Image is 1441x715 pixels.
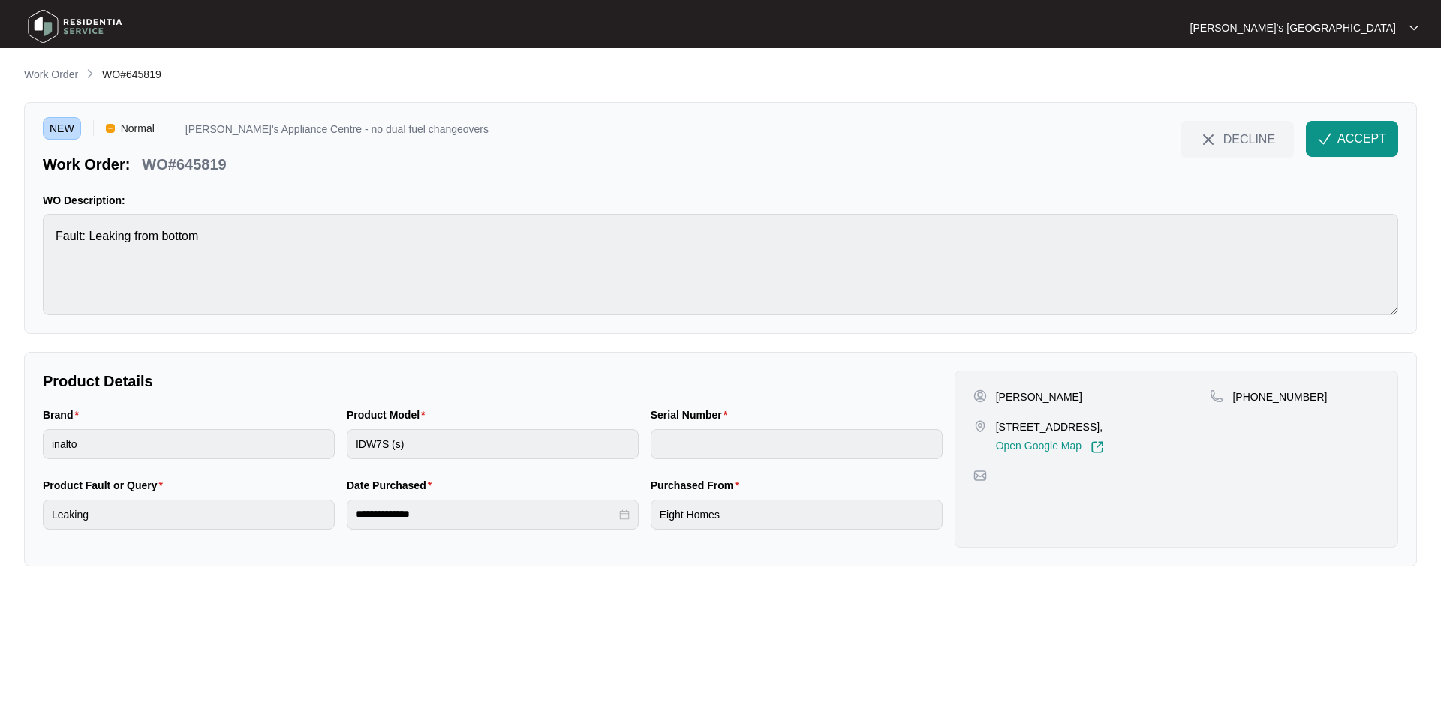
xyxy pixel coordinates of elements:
input: Purchased From [651,500,943,530]
img: close-Icon [1199,131,1217,149]
label: Brand [43,407,85,422]
img: Link-External [1091,440,1104,454]
p: [PERSON_NAME] [996,389,1082,404]
input: Brand [43,429,335,459]
label: Serial Number [651,407,733,422]
p: [STREET_ADDRESS], [996,419,1104,434]
p: Work Order [24,67,78,82]
input: Serial Number [651,429,943,459]
span: WO#645819 [102,68,161,80]
a: Open Google Map [996,440,1104,454]
img: Vercel Logo [106,124,115,133]
textarea: Fault: Leaking from bottom [43,214,1398,315]
a: Work Order [21,67,81,83]
p: Product Details [43,371,943,392]
p: [PERSON_NAME]'s Appliance Centre - no dual fuel changeovers [185,124,489,140]
input: Product Model [347,429,639,459]
label: Product Model [347,407,432,422]
img: residentia service logo [23,4,128,49]
p: WO#645819 [142,154,226,175]
img: map-pin [1210,389,1223,403]
p: WO Description: [43,193,1398,208]
input: Date Purchased [356,506,616,522]
img: check-Icon [1318,132,1331,146]
button: check-IconACCEPT [1306,121,1398,157]
span: Normal [115,117,161,140]
img: map-pin [973,419,987,433]
input: Product Fault or Query [43,500,335,530]
label: Product Fault or Query [43,478,169,493]
img: dropdown arrow [1409,24,1418,32]
img: map-pin [973,469,987,482]
p: [PERSON_NAME]'s [GEOGRAPHIC_DATA] [1190,20,1396,35]
p: Work Order: [43,154,130,175]
label: Purchased From [651,478,745,493]
img: user-pin [973,389,987,403]
p: [PHONE_NUMBER] [1232,389,1327,404]
span: NEW [43,117,81,140]
label: Date Purchased [347,478,438,493]
span: DECLINE [1223,131,1275,147]
img: chevron-right [84,68,96,80]
button: close-IconDECLINE [1181,121,1294,157]
span: ACCEPT [1337,130,1386,148]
